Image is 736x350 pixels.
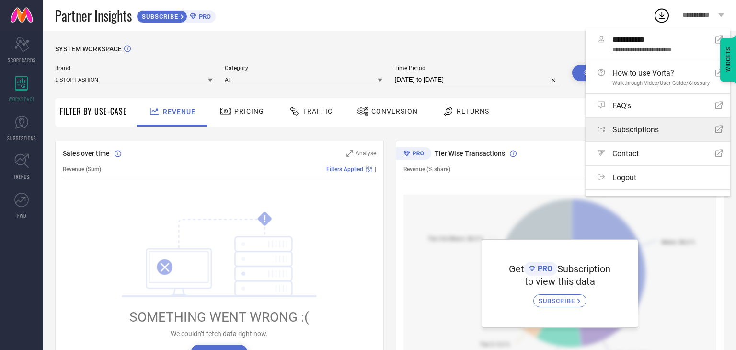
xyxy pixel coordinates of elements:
[586,61,730,93] a: How to use Vorta?Walkthrough Video/User Guide/Glossary
[612,149,639,158] span: Contact
[557,263,610,275] span: Subscription
[129,309,309,325] span: SOMETHING WENT WRONG :(
[457,107,489,115] span: Returns
[55,45,122,53] span: SYSTEM WORKSPACE
[612,173,636,182] span: Logout
[7,134,36,141] span: SUGGESTIONS
[535,264,552,273] span: PRO
[234,107,264,115] span: Pricing
[13,173,30,180] span: TRENDS
[533,287,586,307] a: SUBSCRIBE
[612,125,659,134] span: Subscriptions
[586,142,730,165] a: Contact
[137,13,181,20] span: SUBSCRIBE
[264,213,266,224] tspan: !
[225,65,382,71] span: Category
[396,147,431,162] div: Premium
[394,74,560,85] input: Select time period
[653,7,670,24] div: Open download list
[371,107,418,115] span: Conversion
[612,101,631,110] span: FAQ's
[55,65,213,71] span: Brand
[163,108,195,116] span: Revenue
[55,6,132,25] span: Partner Insights
[612,69,710,78] span: How to use Vorta?
[63,166,101,173] span: Revenue (Sum)
[435,150,505,157] span: Tier Wise Transactions
[326,166,363,173] span: Filters Applied
[356,150,376,157] span: Analyse
[303,107,333,115] span: Traffic
[572,65,624,81] button: Search
[9,95,35,103] span: WORKSPACE
[137,8,216,23] a: SUBSCRIBEPRO
[196,13,211,20] span: PRO
[375,166,376,173] span: |
[586,94,730,117] a: FAQ's
[586,118,730,141] a: Subscriptions
[171,330,268,338] span: We couldn’t fetch data right now.
[612,80,710,86] span: Walkthrough Video/User Guide/Glossary
[525,276,595,287] span: to view this data
[8,57,36,64] span: SCORECARDS
[539,297,577,304] span: SUBSCRIBE
[60,105,127,117] span: Filter By Use-Case
[63,150,110,157] span: Sales over time
[394,65,560,71] span: Time Period
[346,150,353,157] svg: Zoom
[17,212,26,219] span: FWD
[403,166,450,173] span: Revenue (% share)
[509,263,524,275] span: Get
